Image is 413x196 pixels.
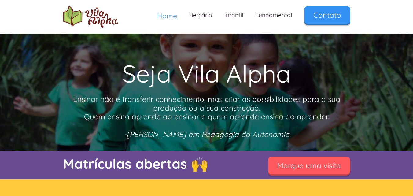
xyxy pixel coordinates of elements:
[304,6,350,24] a: Contato
[157,11,177,20] span: Home
[63,95,350,139] p: Ensinar não é transferir conhecimento, mas criar as possibilidades para a sua produção ou a sua c...
[124,130,289,139] em: -[PERSON_NAME] em Pedagogia da Autonomia
[151,6,183,25] a: Home
[268,157,350,174] a: Marque uma visita
[63,154,253,173] p: Matrículas abertas 🙌
[63,55,350,92] h1: Seja Vila Alpha
[63,6,118,28] img: logo Escola Vila Alpha
[183,6,218,24] a: Berçário
[63,6,118,28] a: home
[218,6,249,24] a: Infantil
[249,6,298,24] a: Fundamental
